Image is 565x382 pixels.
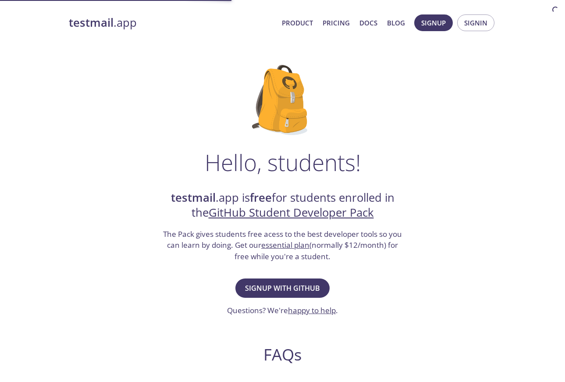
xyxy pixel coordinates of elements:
[421,17,446,29] span: Signup
[282,17,313,29] a: Product
[464,17,487,29] span: Signin
[252,65,313,135] img: github-student-backpack.png
[387,17,405,29] a: Blog
[323,17,350,29] a: Pricing
[69,15,275,30] a: testmail.app
[288,305,336,315] a: happy to help
[209,205,374,220] a: GitHub Student Developer Pack
[235,278,330,298] button: Signup with GitHub
[261,240,309,250] a: essential plan
[457,14,494,31] button: Signin
[205,149,361,175] h1: Hello, students!
[162,228,403,262] h3: The Pack gives students free acess to the best developer tools so you can learn by doing. Get our...
[171,190,216,205] strong: testmail
[414,14,453,31] button: Signup
[69,15,114,30] strong: testmail
[250,190,272,205] strong: free
[245,282,320,294] span: Signup with GitHub
[114,345,451,364] h2: FAQs
[227,305,338,316] h3: Questions? We're .
[162,190,403,221] h2: .app is for students enrolled in the
[359,17,377,29] a: Docs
